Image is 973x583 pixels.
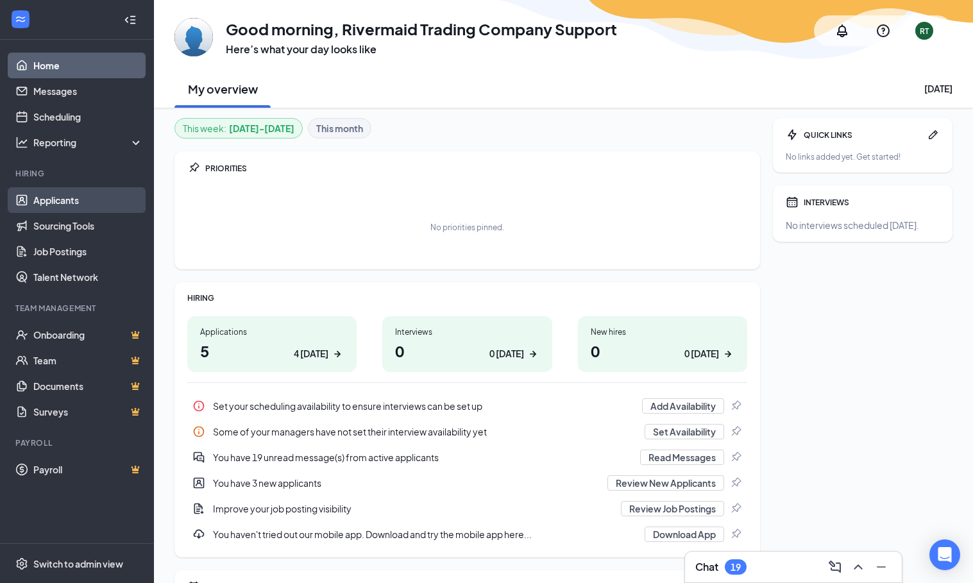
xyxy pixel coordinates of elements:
[229,121,294,135] b: [DATE] - [DATE]
[192,425,205,438] svg: Info
[786,219,940,232] div: No interviews scheduled [DATE].
[621,501,724,516] button: Review Job Postings
[645,527,724,542] button: Download App
[684,347,719,360] div: 0 [DATE]
[729,425,742,438] svg: Pin
[15,437,140,448] div: Payroll
[187,444,747,470] a: DoubleChatActiveYou have 19 unread message(s) from active applicantsRead MessagesPin
[33,399,143,425] a: SurveysCrown
[33,53,143,78] a: Home
[33,348,143,373] a: TeamCrown
[786,128,799,141] svg: Bolt
[213,425,637,438] div: Some of your managers have not set their interview availability yet
[578,316,747,372] a: New hires00 [DATE]ArrowRight
[226,42,617,56] h3: Here’s what your day looks like
[729,400,742,412] svg: Pin
[331,348,344,360] svg: ArrowRight
[33,239,143,264] a: Job Postings
[187,419,747,444] div: Some of your managers have not set their interview availability yet
[192,477,205,489] svg: UserEntity
[187,470,747,496] a: UserEntityYou have 3 new applicantsReview New ApplicantsPin
[33,213,143,239] a: Sourcing Tools
[33,322,143,348] a: OnboardingCrown
[192,502,205,515] svg: DocumentAdd
[527,348,539,360] svg: ArrowRight
[187,393,747,419] div: Set your scheduling availability to ensure interviews can be set up
[642,398,724,414] button: Add Availability
[786,196,799,208] svg: Calendar
[850,559,866,575] svg: ChevronUp
[316,121,363,135] b: This month
[607,475,724,491] button: Review New Applicants
[395,326,539,337] div: Interviews
[15,303,140,314] div: Team Management
[213,451,632,464] div: You have 19 unread message(s) from active applicants
[15,168,140,179] div: Hiring
[924,82,952,95] div: [DATE]
[174,18,213,56] img: Rivermaid Trading Company Support
[213,502,613,515] div: Improve your job posting visibility
[200,326,344,337] div: Applications
[382,316,552,372] a: Interviews00 [DATE]ArrowRight
[187,521,747,547] div: You haven't tried out our mobile app. Download and try the mobile app here...
[395,340,539,362] h1: 0
[640,450,724,465] button: Read Messages
[729,502,742,515] svg: Pin
[33,264,143,290] a: Talent Network
[825,557,845,577] button: ComposeMessage
[729,451,742,464] svg: Pin
[695,560,718,574] h3: Chat
[187,316,357,372] a: Applications54 [DATE]ArrowRight
[33,78,143,104] a: Messages
[188,81,258,97] h2: My overview
[187,393,747,419] a: InfoSet your scheduling availability to ensure interviews can be set upAdd AvailabilityPin
[14,13,27,26] svg: WorkstreamLogo
[929,539,960,570] div: Open Intercom Messenger
[430,222,504,233] div: No priorities pinned.
[192,451,205,464] svg: DoubleChatActive
[187,292,747,303] div: HIRING
[834,23,850,38] svg: Notifications
[213,400,634,412] div: Set your scheduling availability to ensure interviews can be set up
[187,496,747,521] div: Improve your job posting visibility
[187,496,747,521] a: DocumentAddImprove your job posting visibilityReview Job PostingsPin
[848,557,868,577] button: ChevronUp
[731,562,741,573] div: 19
[187,444,747,470] div: You have 19 unread message(s) from active applicants
[33,104,143,130] a: Scheduling
[33,373,143,399] a: DocumentsCrown
[33,136,144,149] div: Reporting
[876,23,891,38] svg: QuestionInfo
[15,557,28,570] svg: Settings
[294,347,328,360] div: 4 [DATE]
[187,470,747,496] div: You have 3 new applicants
[729,528,742,541] svg: Pin
[920,26,929,37] div: RT
[192,528,205,541] svg: Download
[871,557,892,577] button: Minimize
[722,348,734,360] svg: ArrowRight
[804,130,922,140] div: QUICK LINKS
[187,419,747,444] a: InfoSome of your managers have not set their interview availability yetSet AvailabilityPin
[187,162,200,174] svg: Pin
[645,424,724,439] button: Set Availability
[591,340,734,362] h1: 0
[192,400,205,412] svg: Info
[33,557,123,570] div: Switch to admin view
[874,559,889,575] svg: Minimize
[33,457,143,482] a: PayrollCrown
[213,528,637,541] div: You haven't tried out our mobile app. Download and try the mobile app here...
[591,326,734,337] div: New hires
[15,136,28,149] svg: Analysis
[489,347,524,360] div: 0 [DATE]
[927,128,940,141] svg: Pen
[124,13,137,26] svg: Collapse
[200,340,344,362] h1: 5
[827,559,843,575] svg: ComposeMessage
[226,18,617,40] h1: Good morning, Rivermaid Trading Company Support
[205,163,747,174] div: PRIORITIES
[33,187,143,213] a: Applicants
[187,521,747,547] a: DownloadYou haven't tried out our mobile app. Download and try the mobile app here...Download AppPin
[183,121,294,135] div: This week :
[213,477,600,489] div: You have 3 new applicants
